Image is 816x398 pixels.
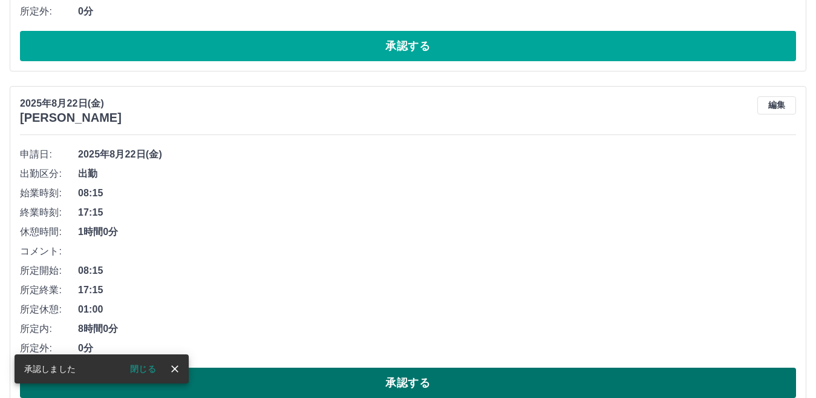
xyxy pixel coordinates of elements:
button: 編集 [757,96,796,114]
span: 01:00 [78,302,796,317]
span: コメント: [20,244,78,259]
span: 2025年8月22日(金) [78,147,796,162]
span: 出勤 [78,167,796,181]
span: 08:15 [78,186,796,201]
span: 所定外: [20,4,78,19]
span: 休憩時間: [20,225,78,239]
span: 所定終業: [20,283,78,297]
span: 所定内: [20,322,78,336]
button: 閉じる [120,360,166,378]
span: 始業時刻: [20,186,78,201]
span: 申請日: [20,147,78,162]
p: 2025年8月22日(金) [20,96,122,111]
span: 17:15 [78,283,796,297]
span: 1時間0分 [78,225,796,239]
span: 08:15 [78,264,796,278]
span: 0分 [78,341,796,356]
span: 0分 [78,4,796,19]
span: 所定外: [20,341,78,356]
span: 8時間0分 [78,322,796,336]
button: close [166,360,184,378]
span: 終業時刻: [20,205,78,220]
div: 承認しました [24,358,76,380]
button: 承認する [20,368,796,398]
h3: [PERSON_NAME] [20,111,122,125]
span: 出勤区分: [20,167,78,181]
span: 所定開始: [20,264,78,278]
button: 承認する [20,31,796,61]
span: 所定休憩: [20,302,78,317]
span: 17:15 [78,205,796,220]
